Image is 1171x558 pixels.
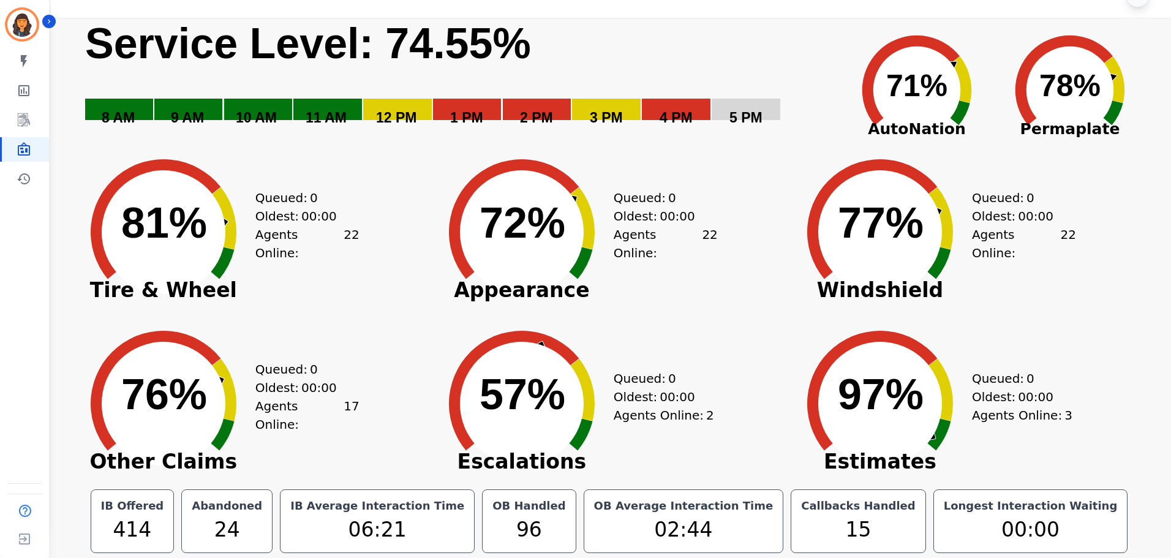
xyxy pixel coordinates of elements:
[310,189,318,207] span: 0
[592,497,776,515] div: OB Average Interaction Time
[255,360,347,379] div: Queued:
[972,388,1064,406] div: Oldest:
[99,497,167,515] div: IB Offered
[799,497,918,515] div: Callbacks Handled
[344,225,359,262] span: 22
[255,397,360,434] div: Agents Online:
[1018,388,1053,406] span: 00:00
[788,284,972,296] span: Windshield
[668,369,676,388] span: 0
[301,379,337,397] span: 00:00
[1026,189,1034,207] span: 0
[614,207,706,225] div: Oldest:
[941,515,1120,545] div: 00:00
[306,110,347,126] text: 11 AM
[1018,207,1053,225] span: 00:00
[99,515,167,545] div: 414
[121,371,207,418] text: 76%
[1026,369,1034,388] span: 0
[430,284,614,296] span: Appearance
[972,225,1076,262] div: Agents Online:
[72,456,255,468] span: Other Claims
[255,207,347,225] div: Oldest:
[702,225,717,262] span: 22
[941,497,1120,515] div: Longest Interaction Waiting
[255,225,360,262] div: Agents Online:
[972,406,1076,424] div: Agents Online:
[972,369,1064,388] div: Queued:
[490,497,568,515] div: OB Handled
[614,388,706,406] div: Oldest:
[288,515,467,545] div: 06:21
[1039,69,1101,103] text: 78%
[972,207,1064,225] div: Oldest:
[840,118,993,141] span: AutoNation
[838,199,924,247] text: 77%
[1064,406,1072,424] span: 3
[706,406,714,424] span: 2
[84,18,838,143] svg: Service Level: 0%
[729,110,762,126] text: 5 PM
[480,199,565,247] text: 72%
[614,406,718,424] div: Agents Online:
[72,284,255,296] span: Tire & Wheel
[660,207,695,225] span: 00:00
[310,360,318,379] span: 0
[376,110,416,126] text: 12 PM
[1060,225,1075,262] span: 22
[660,110,693,126] text: 4 PM
[972,189,1064,207] div: Queued:
[121,199,207,247] text: 81%
[799,515,918,545] div: 15
[668,189,676,207] span: 0
[430,456,614,468] span: Escalations
[85,20,531,67] text: Service Level: 74.55%
[993,118,1147,141] span: Permaplate
[189,497,265,515] div: Abandoned
[171,110,204,126] text: 9 AM
[592,515,776,545] div: 02:44
[480,371,565,418] text: 57%
[614,189,706,207] div: Queued:
[344,397,359,434] span: 17
[255,189,347,207] div: Queued:
[590,110,623,126] text: 3 PM
[838,371,924,418] text: 97%
[301,207,337,225] span: 00:00
[255,379,347,397] div: Oldest:
[288,497,467,515] div: IB Average Interaction Time
[614,369,706,388] div: Queued:
[189,515,265,545] div: 24
[450,110,483,126] text: 1 PM
[614,225,718,262] div: Agents Online:
[520,110,553,126] text: 2 PM
[102,110,135,126] text: 8 AM
[660,388,695,406] span: 00:00
[788,456,972,468] span: Estimates
[886,69,947,103] text: 71%
[7,10,37,39] img: Bordered avatar
[236,110,277,126] text: 10 AM
[490,515,568,545] div: 96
